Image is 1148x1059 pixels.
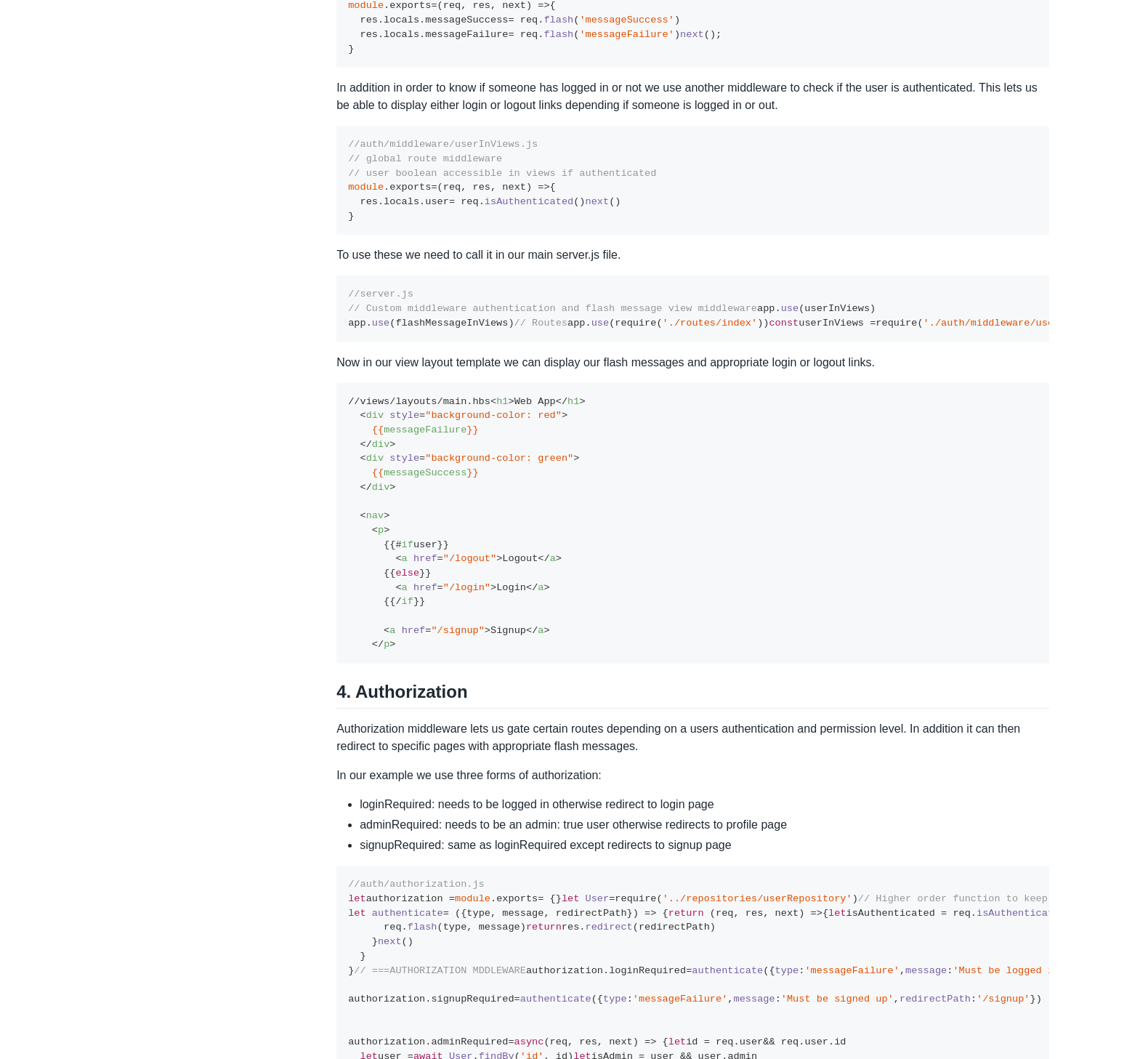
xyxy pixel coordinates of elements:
[425,410,562,421] span: "background-color: red"
[372,318,389,329] span: use
[402,625,426,636] span: href
[591,318,609,329] span: use
[443,182,526,193] span: req, res, next
[348,182,384,193] span: module
[348,582,550,608] span: Login
[543,15,573,25] span: flash
[443,553,496,564] span: "/logout"
[526,922,562,933] span: return
[378,936,402,947] span: next
[858,893,1072,904] span: // Higher order function to keep DRY
[538,582,543,593] span: a
[395,582,496,593] span: < = >
[461,908,633,919] span: {type, message, redirectPath}
[372,525,390,536] span: < >
[550,553,556,564] span: a
[514,1036,544,1047] span: async
[384,196,419,207] span: locals
[360,482,395,493] span: </ >
[395,568,419,579] span: else
[615,893,656,904] span: require
[876,318,917,329] span: require
[366,453,384,464] span: div
[425,453,573,464] span: "background-color: green"
[372,908,443,919] span: authenticate
[437,182,550,193] span: ( ) =>
[402,539,413,550] span: if
[781,994,894,1004] span: 'Must be signed up'
[692,965,763,976] span: authenticate
[348,396,591,435] span: //views/layouts/main.hbs Web App
[520,994,591,1004] span: authenticate
[336,79,1048,114] p: In addition in order to know if someone has logged in or not we use another middleware to check i...
[348,893,365,904] span: let
[769,318,799,329] span: const
[663,318,758,329] span: './routes/index'
[360,410,567,421] span: < = >
[579,15,674,25] span: 'messageSuccess'
[586,893,610,904] span: User
[953,965,1065,976] span: 'Must be logged in'
[348,153,502,164] span: // global route middleware
[804,1036,828,1047] span: user
[538,625,543,636] span: a
[485,196,573,207] span: isAuthenticated
[378,525,384,536] span: p
[348,139,656,222] code: . = { res. . = req. () () }
[431,625,484,636] span: "/signup"
[402,596,413,607] span: if
[389,453,419,464] span: style
[360,510,389,521] span: < >
[384,625,490,636] span: < = >
[923,318,1125,329] span: './auth/middleware/userInViews.js'
[443,582,490,593] span: "/login"
[633,994,728,1004] span: 'messageFailure'
[348,879,485,890] span: //auth/authorization.js
[348,611,550,650] span: Signup
[977,908,1065,919] span: isAuthenticated
[384,639,389,650] span: p
[680,29,704,40] span: next
[496,893,538,904] span: exports
[372,467,479,478] span: {{ }}
[348,289,413,299] span: //server.js
[389,182,431,193] span: exports
[526,582,550,593] span: </ >
[900,994,971,1004] span: redirectPath
[366,410,384,421] span: div
[603,994,627,1004] span: type
[402,553,408,564] span: a
[413,582,437,593] span: href
[425,196,449,207] span: user
[977,994,1030,1004] span: '/signup'
[828,908,846,919] span: let
[609,965,686,976] span: loginRequired
[360,453,579,464] span: < = >
[348,908,365,919] span: let
[384,596,425,607] span: {{/ }}
[579,29,674,40] span: 'messageFailure'
[384,467,466,478] span: messageSuccess
[431,994,514,1004] span: signupRequired
[562,893,579,904] span: let
[834,1036,846,1047] span: id
[384,29,419,40] span: locals
[360,439,395,450] span: </ >
[348,303,757,314] span: // Custom middleware authentication and flash message view middleware
[336,767,1048,784] p: In our example we use three forms of authorization:
[372,439,389,450] span: div
[734,994,775,1004] span: message
[905,965,947,976] span: message
[389,625,395,636] span: a
[348,168,656,179] span: // user boolean accessible in views if authenticated
[425,15,508,25] span: messageSuccess
[384,15,419,25] span: locals
[384,568,431,579] span: {{ }}
[395,553,502,564] span: < = >
[496,396,508,407] span: h1
[384,424,466,435] span: messageFailure
[668,1036,686,1047] span: let
[348,553,562,579] span: Logout
[781,303,799,314] span: use
[431,1036,508,1047] span: adminRequired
